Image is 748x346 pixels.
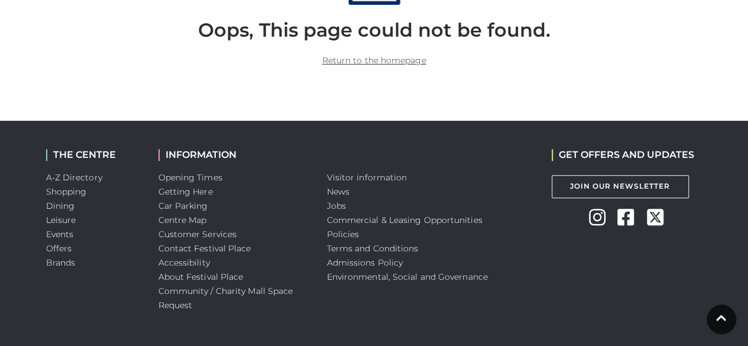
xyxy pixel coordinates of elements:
[55,19,694,41] h2: Oops, This page could not be found.
[46,243,72,254] a: Offers
[327,201,346,211] a: Jobs
[158,286,293,311] a: Community / Charity Mall Space Request
[46,201,75,211] a: Dining
[158,243,251,254] a: Contact Festival Place
[552,149,694,160] h2: GET OFFERS AND UPDATES
[327,172,407,183] a: Visitor information
[327,257,403,268] a: Admissions Policy
[46,215,76,225] a: Leisure
[46,257,76,268] a: Brands
[46,186,87,197] a: Shopping
[46,229,74,240] a: Events
[322,55,426,66] a: Return to the homepage
[158,229,237,240] a: Customer Services
[327,186,349,197] a: News
[158,257,210,268] a: Accessibility
[158,186,213,197] a: Getting Here
[327,271,488,282] a: Environmental, Social and Governance
[158,215,207,225] a: Centre Map
[158,149,309,160] h2: INFORMATION
[327,243,419,254] a: Terms and Conditions
[327,215,483,225] a: Commercial & Leasing Opportunities
[46,149,141,160] h2: THE CENTRE
[327,229,360,240] a: Policies
[158,201,208,211] a: Car Parking
[552,175,689,198] a: Join Our Newsletter
[158,271,244,282] a: About Festival Place
[46,172,102,183] a: A-Z Directory
[158,172,222,183] a: Opening Times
